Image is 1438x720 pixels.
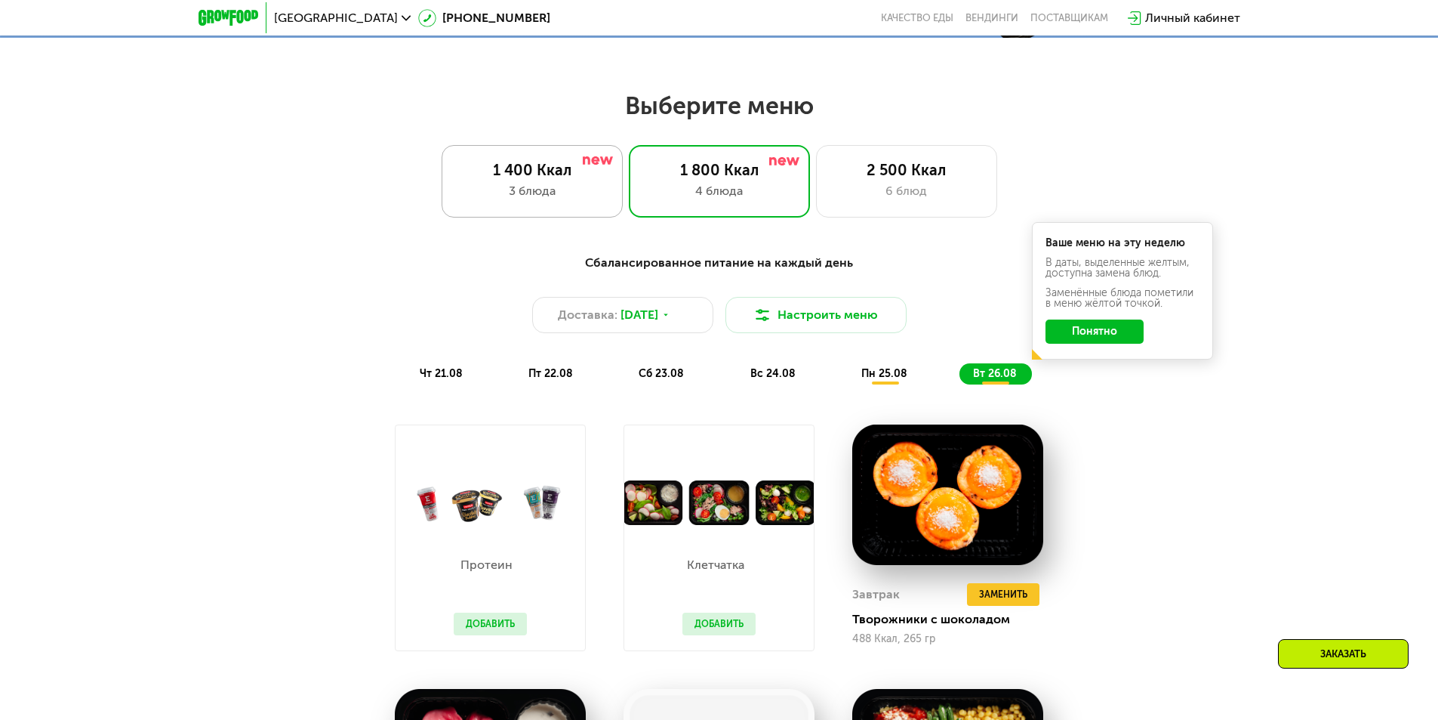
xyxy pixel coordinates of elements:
div: 4 блюда [645,182,794,200]
button: Понятно [1045,320,1144,344]
a: Вендинги [965,12,1018,24]
div: Сбалансированное питание на каждый день [273,254,1166,273]
div: Ваше меню на эту неделю [1045,238,1199,249]
div: Заменённые блюда пометили в меню жёлтой точкой. [1045,288,1199,309]
div: 1 400 Ккал [457,161,607,179]
div: 6 блюд [832,182,981,200]
span: [GEOGRAPHIC_DATA] [274,12,398,24]
button: Заменить [967,583,1039,606]
button: Настроить меню [725,297,907,333]
span: сб 23.08 [639,367,684,380]
h2: Выберите меню [48,91,1390,121]
a: Качество еды [881,12,953,24]
div: В даты, выделенные желтым, доступна замена блюд. [1045,258,1199,279]
span: [DATE] [620,306,658,324]
div: Личный кабинет [1145,9,1240,27]
span: вс 24.08 [750,367,796,380]
button: Добавить [682,613,756,635]
a: [PHONE_NUMBER] [418,9,550,27]
div: 488 Ккал, 265 гр [852,633,1043,645]
span: Заменить [979,587,1027,602]
span: Доставка: [558,306,617,324]
button: Добавить [454,613,527,635]
span: вт 26.08 [973,367,1017,380]
div: Заказать [1278,639,1409,669]
div: 2 500 Ккал [832,161,981,179]
span: пт 22.08 [528,367,573,380]
p: Клетчатка [682,559,748,571]
div: Завтрак [852,583,900,606]
span: чт 21.08 [420,367,463,380]
div: 1 800 Ккал [645,161,794,179]
div: 3 блюда [457,182,607,200]
span: пн 25.08 [861,367,907,380]
div: поставщикам [1030,12,1108,24]
p: Протеин [454,559,519,571]
div: Творожники с шоколадом [852,612,1055,627]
